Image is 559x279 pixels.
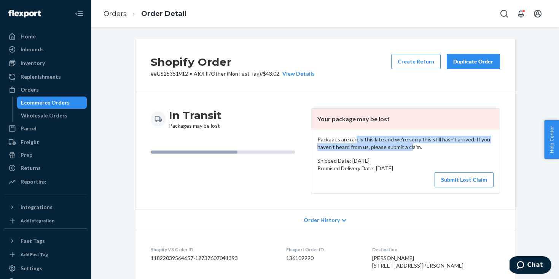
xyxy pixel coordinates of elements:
[21,265,42,272] div: Settings
[21,138,39,146] div: Freight
[435,172,494,187] button: Submit Lost Claim
[21,99,70,106] div: Ecommerce Orders
[317,165,494,172] p: Promised Delivery Date: [DATE]
[5,122,87,135] a: Parcel
[194,70,261,77] span: AK/HI/Other (Non Fast Tag)
[72,6,87,21] button: Close Navigation
[17,97,87,109] a: Ecommerce Orders
[151,246,274,253] dt: Shopify V3 Order ID
[21,86,39,94] div: Orders
[5,71,87,83] a: Replenishments
[5,216,87,225] a: Add Integration
[141,10,186,18] a: Order Detail
[21,125,37,132] div: Parcel
[5,43,87,55] a: Inbounds
[279,70,315,78] button: View Details
[151,70,315,78] p: # #US25351912 / $43.02
[453,58,494,65] div: Duplicate Order
[190,70,192,77] span: •
[97,3,193,25] ol: breadcrumbs
[510,256,551,275] iframe: Opens a widget where you can chat to one of our agents
[5,176,87,188] a: Reporting
[317,157,494,165] p: Shipped Date: [DATE]
[21,217,54,224] div: Add Integration
[21,151,32,159] div: Prep
[21,73,61,81] div: Replenishments
[21,251,48,258] div: Add Fast Tag
[286,246,360,253] dt: Flexport Order ID
[311,109,500,130] header: Your package may be lost
[21,59,45,67] div: Inventory
[151,254,274,262] dd: 11822039564657-12737607041393
[21,178,46,185] div: Reporting
[21,46,44,53] div: Inbounds
[5,136,87,148] a: Freight
[497,6,512,21] button: Open Search Box
[286,254,360,262] dd: 136109990
[5,30,87,43] a: Home
[151,54,315,70] h2: Shopify Order
[21,203,53,211] div: Integrations
[372,255,463,269] span: [PERSON_NAME] [STREET_ADDRESS][PERSON_NAME]
[5,250,87,259] a: Add Fast Tag
[21,164,41,172] div: Returns
[5,262,87,274] a: Settings
[5,235,87,247] button: Fast Tags
[391,54,441,69] button: Create Return
[21,237,45,245] div: Fast Tags
[5,57,87,69] a: Inventory
[544,120,559,159] button: Help Center
[317,136,494,151] p: Packages are rarely this late and we're sorry this still hasn't arrived. If you haven't heard fro...
[372,246,500,253] dt: Destination
[21,33,36,40] div: Home
[5,84,87,96] a: Orders
[513,6,529,21] button: Open notifications
[5,201,87,213] button: Integrations
[5,162,87,174] a: Returns
[447,54,500,69] button: Duplicate Order
[21,112,67,119] div: Wholesale Orders
[530,6,545,21] button: Open account menu
[104,10,127,18] a: Orders
[5,149,87,161] a: Prep
[304,216,340,224] span: Order History
[169,108,221,122] h3: In Transit
[169,108,221,130] div: Packages may be lost
[17,109,87,122] a: Wholesale Orders
[8,10,41,17] img: Flexport logo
